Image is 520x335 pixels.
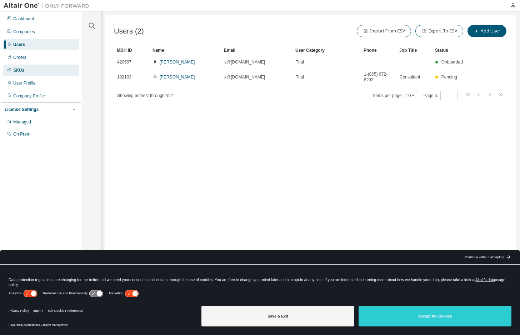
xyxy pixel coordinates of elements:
div: SKUs [13,67,24,73]
button: Add User [467,25,506,37]
span: Showing entries 1 through 2 of 2 [117,93,173,98]
div: Company Profile [13,93,45,99]
div: Companies [13,29,35,35]
div: Orders [13,55,26,60]
div: License Settings [5,107,39,112]
div: Name [152,45,218,56]
div: Users [13,42,25,47]
button: Import From CSV [357,25,411,37]
span: x@[DOMAIN_NAME] [224,74,265,80]
span: Consultant [400,74,420,80]
span: Page n. [424,91,457,100]
span: 1-(065) 972-8293 [364,71,393,83]
a: [PERSON_NAME] [160,75,195,80]
span: Users (2) [114,27,144,35]
span: 420597 [117,59,131,65]
span: Items per page [373,91,417,100]
div: Dashboard [13,16,34,22]
div: Phone [364,45,394,56]
div: MDH ID [117,45,147,56]
span: Trial [296,74,304,80]
div: Email [224,45,290,56]
span: Trial [296,59,304,65]
div: User Profile [13,80,36,86]
div: User Category [295,45,358,56]
img: Altair One [4,2,93,9]
span: 182103 [117,74,131,80]
div: On Prem [13,131,30,137]
div: Job Title [399,45,429,56]
button: 10 [406,93,415,98]
span: Pending [441,75,457,80]
span: Onboarded [441,60,463,65]
div: Managed [13,119,31,125]
span: s@[DOMAIN_NAME] [224,59,265,65]
a: [PERSON_NAME] [160,60,195,65]
div: Status [435,45,465,56]
button: Export To CSV [415,25,463,37]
